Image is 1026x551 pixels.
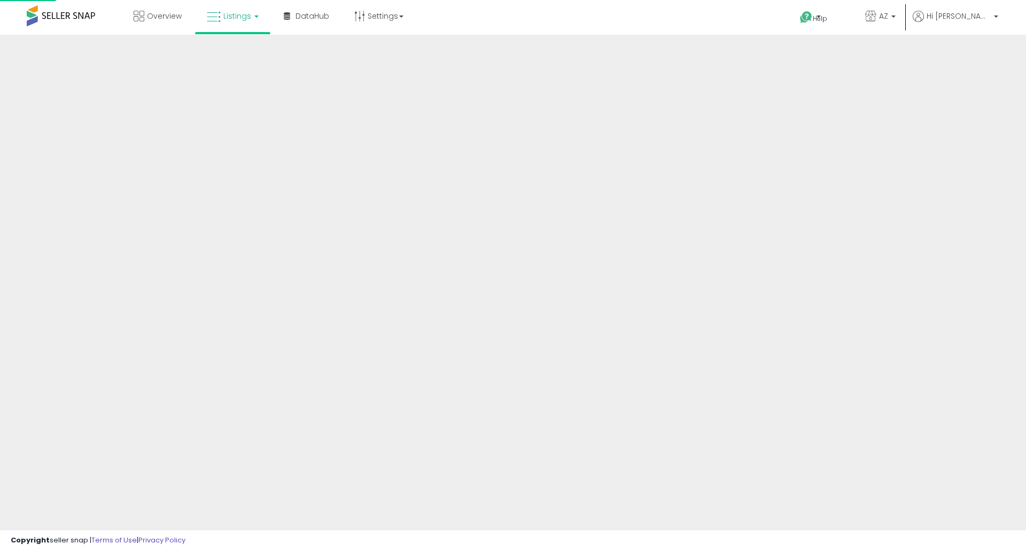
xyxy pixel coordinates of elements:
[927,11,991,21] span: Hi [PERSON_NAME]
[296,11,329,21] span: DataHub
[147,11,182,21] span: Overview
[813,14,827,23] span: Help
[879,11,888,21] span: AZ
[791,3,848,35] a: Help
[913,11,998,35] a: Hi [PERSON_NAME]
[223,11,251,21] span: Listings
[799,11,813,24] i: Get Help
